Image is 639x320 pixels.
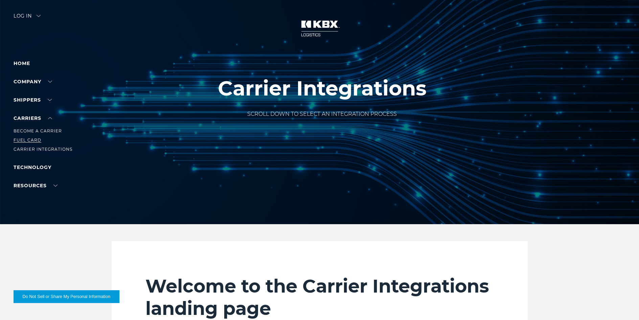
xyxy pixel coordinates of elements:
a: Company [14,79,52,85]
a: Technology [14,164,51,170]
a: SHIPPERS [14,97,52,103]
a: Carriers [14,115,52,121]
a: RESOURCES [14,183,58,189]
a: Carrier Integrations [14,147,72,152]
h1: Carrier Integrations [218,77,427,100]
img: arrow [37,15,41,17]
div: Log in [14,14,41,23]
h2: Welcome to the Carrier Integrations landing page [145,275,494,320]
a: Home [14,60,30,66]
button: Do Not Sell or Share My Personal Information [14,290,119,303]
img: kbx logo [294,14,345,43]
a: Become a Carrier [14,128,62,133]
p: SCROLL DOWN TO SELECT AN INTEGRATION PROCESS [218,110,427,118]
a: Fuel Card [14,137,41,143]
